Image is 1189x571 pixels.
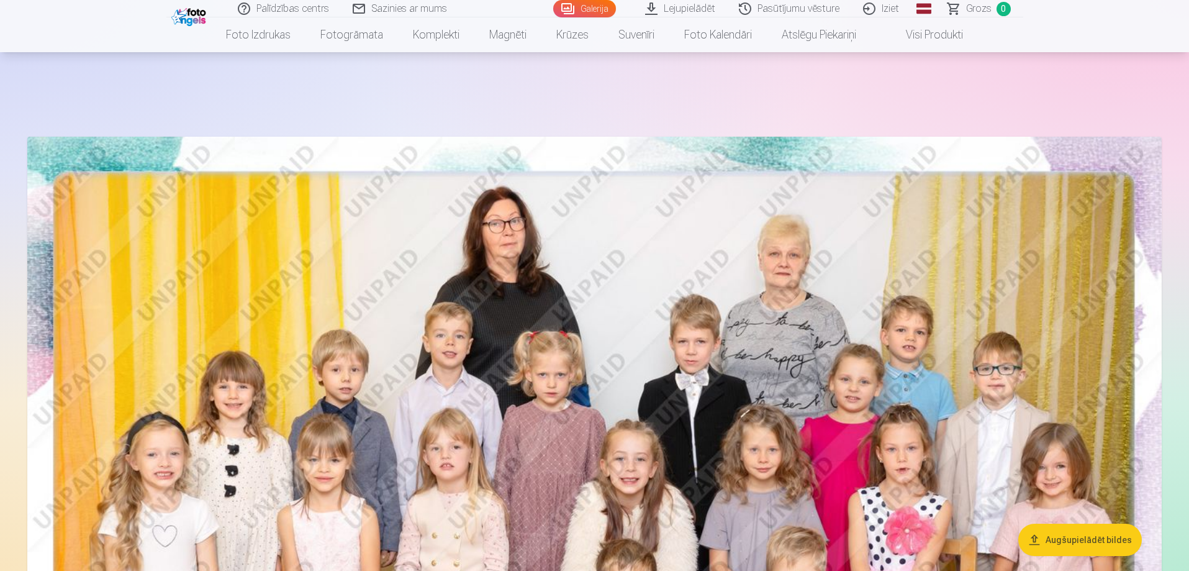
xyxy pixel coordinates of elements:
[474,17,541,52] a: Magnēti
[211,17,305,52] a: Foto izdrukas
[541,17,604,52] a: Krūzes
[1018,524,1142,556] button: Augšupielādēt bildes
[669,17,767,52] a: Foto kalendāri
[171,5,209,26] img: /fa1
[997,2,1011,16] span: 0
[305,17,398,52] a: Fotogrāmata
[966,1,992,16] span: Grozs
[604,17,669,52] a: Suvenīri
[398,17,474,52] a: Komplekti
[871,17,978,52] a: Visi produkti
[767,17,871,52] a: Atslēgu piekariņi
